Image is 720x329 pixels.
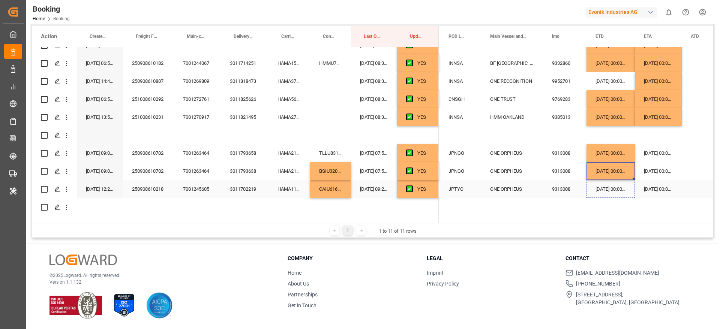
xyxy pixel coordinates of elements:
[268,162,310,180] div: HAMA21521500
[427,270,444,276] a: Imprint
[33,16,45,21] a: Home
[288,254,417,262] h3: Company
[174,54,221,72] div: 7001244067
[49,272,269,279] p: © 2025 Logward. All rights reserved.
[417,91,430,108] div: YES
[288,270,301,276] a: Home
[268,90,310,108] div: HAMA56627700
[174,144,221,162] div: 7001263464
[33,3,70,15] div: Booking
[32,108,439,126] div: Press SPACE to select this row.
[351,144,397,162] div: [DATE] 07:50:06
[123,162,174,180] div: 250908610702
[288,292,318,298] a: Partnerships
[481,54,543,72] div: BF [GEOGRAPHIC_DATA]
[576,269,659,277] span: [EMAIL_ADDRESS][DOMAIN_NAME]
[586,72,635,90] div: [DATE] 00:00:00
[32,216,439,234] div: Press SPACE to select this row.
[439,108,481,126] div: INNSA
[49,279,269,286] p: Version 1.1.132
[77,162,123,180] div: [DATE] 09:06:25
[635,144,682,162] div: [DATE] 00:00:00
[174,90,221,108] div: 7001272761
[77,144,123,162] div: [DATE] 09:06:25
[586,162,635,180] div: [DATE] 00:00:00
[417,163,430,180] div: YES
[288,302,316,308] a: Get in Touch
[427,281,459,287] a: Privacy Policy
[481,72,543,90] div: ONE RECOGNITION
[351,54,397,72] div: [DATE] 08:32:22
[576,280,620,288] span: [PHONE_NUMBER]
[417,55,430,72] div: YES
[234,34,253,39] span: Delivery No.
[439,162,481,180] div: JPNGO
[32,162,439,180] div: Press SPACE to select this row.
[635,180,682,198] div: [DATE] 00:00:00
[221,162,268,180] div: 3011793638
[490,34,527,39] span: Main Vessel and Vessel Imo
[481,180,543,198] div: ONE ORPHEUS
[310,54,351,72] div: HMMU7144015
[174,162,221,180] div: 7001263464
[77,90,123,108] div: [DATE] 06:53:40
[221,180,268,198] div: 3011702219
[32,126,439,144] div: Press SPACE to select this row.
[351,108,397,126] div: [DATE] 08:32:22
[41,33,57,40] div: Action
[635,54,682,72] div: [DATE] 00:00:00
[439,90,481,108] div: CNSGH
[288,281,309,287] a: About Us
[552,34,559,39] span: imo
[123,144,174,162] div: 250908610702
[543,108,586,126] div: 9385013
[32,198,439,216] div: Press SPACE to select this row.
[595,34,604,39] span: ETD
[586,108,635,126] div: [DATE] 00:00:00
[49,292,102,319] img: ISO 9001 & ISO 14001 Certification
[268,180,310,198] div: HAMA11862000
[77,180,123,198] div: [DATE] 12:20:37
[543,72,586,90] div: 9952701
[310,144,351,162] div: TLLU8313076
[481,144,543,162] div: ONE ORPHEUS
[364,34,381,39] span: Last Opened Date
[310,162,351,180] div: BSIU3206311
[644,34,652,39] span: ETA
[310,180,351,198] div: CAIU6166156
[49,254,117,265] img: Logward Logo
[123,90,174,108] div: 251008610292
[417,181,430,198] div: YES
[123,72,174,90] div: 250908610807
[123,54,174,72] div: 250908610182
[635,72,682,90] div: [DATE] 00:00:00
[677,4,694,21] button: Help Center
[77,108,123,126] div: [DATE] 13:52:13
[174,108,221,126] div: 7001270917
[660,4,677,21] button: show 0 new notifications
[635,90,682,108] div: [DATE] 00:00:00
[565,254,695,262] h3: Contact
[410,34,423,39] span: Update Last Opened By
[417,109,430,126] div: YES
[439,144,481,162] div: JPNGO
[268,144,310,162] div: HAMA21521500
[123,108,174,126] div: 251008610231
[439,180,481,198] div: JPTYO
[351,180,397,198] div: [DATE] 09:27:42
[543,162,586,180] div: 9313008
[543,180,586,198] div: 9313008
[268,54,310,72] div: HAMA15739300
[635,108,682,126] div: [DATE] 00:00:00
[586,90,635,108] div: [DATE] 00:00:00
[417,73,430,90] div: YES
[111,292,137,319] img: ISO 27001 Certification
[576,291,679,307] span: [STREET_ADDRESS], [GEOGRAPHIC_DATA], [GEOGRAPHIC_DATA]
[543,90,586,108] div: 9769283
[221,54,268,72] div: 3011714251
[32,144,439,162] div: Press SPACE to select this row.
[32,54,439,72] div: Press SPACE to select this row.
[32,72,439,90] div: Press SPACE to select this row.
[174,180,221,198] div: 7001245605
